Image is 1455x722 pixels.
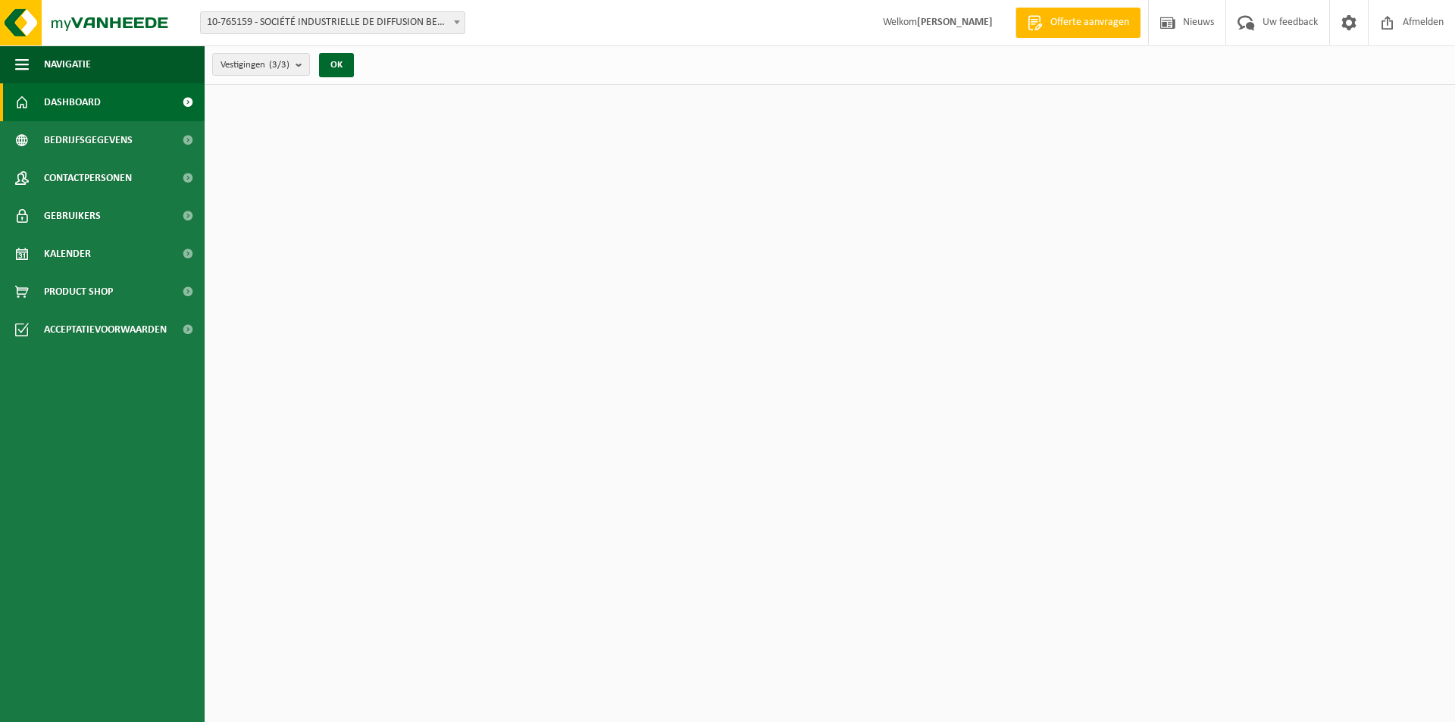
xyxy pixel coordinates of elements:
span: Vestigingen [221,54,289,77]
span: Navigatie [44,45,91,83]
count: (3/3) [269,60,289,70]
span: Acceptatievoorwaarden [44,311,167,348]
span: 10-765159 - SOCIÉTÉ INDUSTRIELLE DE DIFFUSION BENELUX - SID - SAINTES [201,12,465,33]
span: Bedrijfsgegevens [44,121,133,159]
span: Gebruikers [44,197,101,235]
span: Kalender [44,235,91,273]
span: Offerte aanvragen [1047,15,1133,30]
strong: [PERSON_NAME] [917,17,993,28]
button: Vestigingen(3/3) [212,53,310,76]
a: Offerte aanvragen [1015,8,1141,38]
span: 10-765159 - SOCIÉTÉ INDUSTRIELLE DE DIFFUSION BENELUX - SID - SAINTES [200,11,465,34]
span: Dashboard [44,83,101,121]
button: OK [319,53,354,77]
span: Contactpersonen [44,159,132,197]
span: Product Shop [44,273,113,311]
